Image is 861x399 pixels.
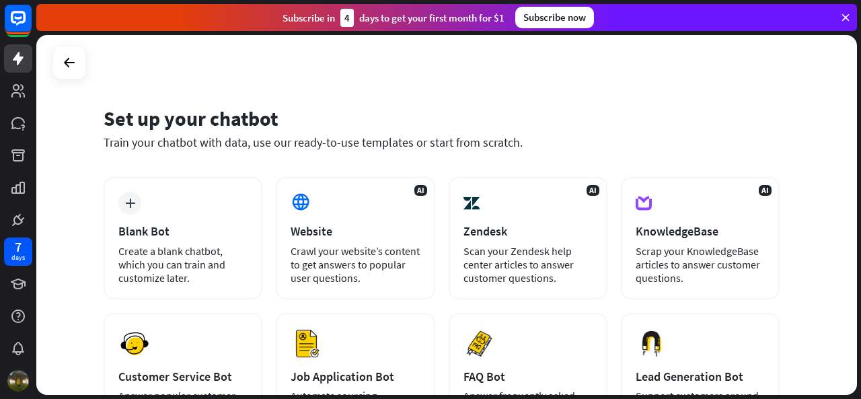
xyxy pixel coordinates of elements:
div: Scrap your KnowledgeBase articles to answer customer questions. [636,244,765,285]
div: 4 [340,9,354,27]
div: Job Application Bot [291,369,420,384]
div: Set up your chatbot [104,106,780,131]
div: 7 [15,241,22,253]
div: Subscribe now [515,7,594,28]
div: Subscribe in days to get your first month for $1 [283,9,504,27]
span: AI [587,185,599,196]
div: Train your chatbot with data, use our ready-to-use templates or start from scratch. [104,135,780,150]
span: AI [414,185,427,196]
i: plus [125,198,135,208]
a: 7 days [4,238,32,266]
div: Scan your Zendesk help center articles to answer customer questions. [463,244,593,285]
div: Customer Service Bot [118,369,248,384]
div: Blank Bot [118,223,248,239]
div: Website [291,223,420,239]
div: Crawl your website’s content to get answers to popular user questions. [291,244,420,285]
div: days [11,253,25,262]
div: FAQ Bot [463,369,593,384]
div: Create a blank chatbot, which you can train and customize later. [118,244,248,285]
div: KnowledgeBase [636,223,765,239]
div: Lead Generation Bot [636,369,765,384]
span: AI [759,185,772,196]
div: Zendesk [463,223,593,239]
